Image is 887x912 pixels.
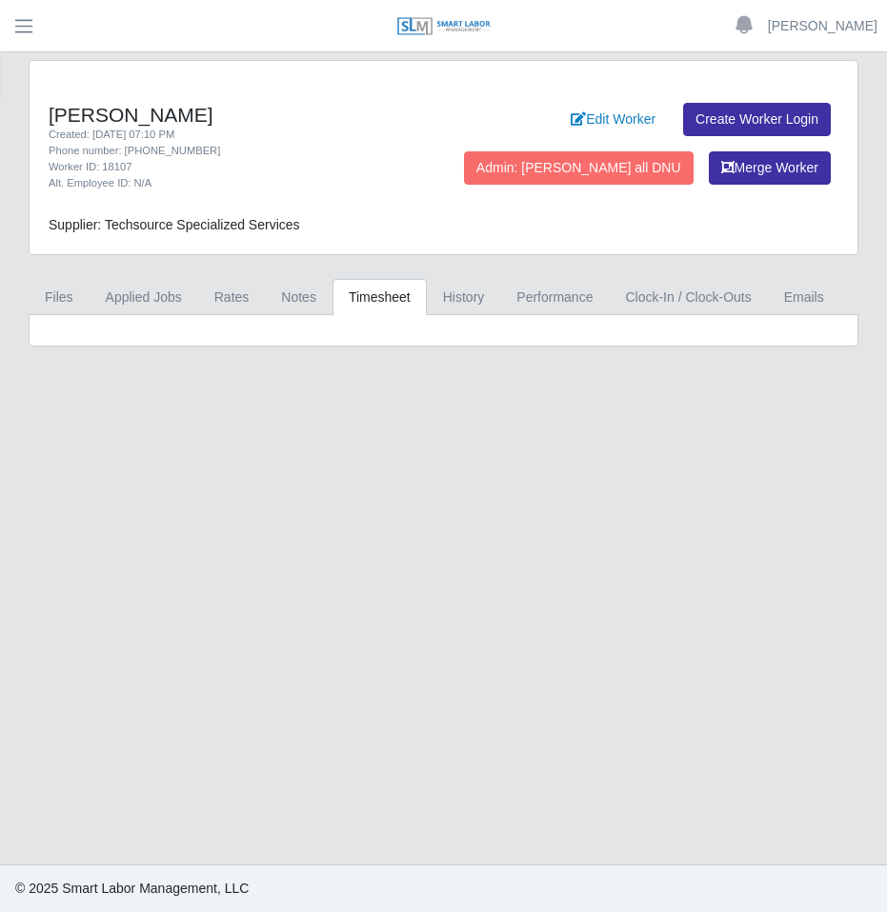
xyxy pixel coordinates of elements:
[49,143,430,159] div: Phone number: [PHONE_NUMBER]
[464,151,694,185] button: Admin: [PERSON_NAME] all DNU
[29,279,90,316] a: Files
[15,881,249,896] span: © 2025 Smart Labor Management, LLC
[198,279,266,316] a: Rates
[500,279,609,316] a: Performance
[49,103,430,127] h4: [PERSON_NAME]
[609,279,767,316] a: Clock-In / Clock-Outs
[333,279,427,316] a: Timesheet
[427,279,501,316] a: History
[49,159,430,175] div: Worker ID: 18107
[90,279,198,316] a: Applied Jobs
[396,16,492,37] img: SLM Logo
[49,127,430,143] div: Created: [DATE] 07:10 PM
[265,279,333,316] a: Notes
[49,217,300,232] span: Supplier: Techsource Specialized Services
[768,16,877,36] a: [PERSON_NAME]
[683,103,831,136] a: Create Worker Login
[768,279,840,316] a: Emails
[49,175,430,191] div: Alt. Employee ID: N/A
[558,103,668,136] a: Edit Worker
[709,151,831,185] button: Merge Worker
